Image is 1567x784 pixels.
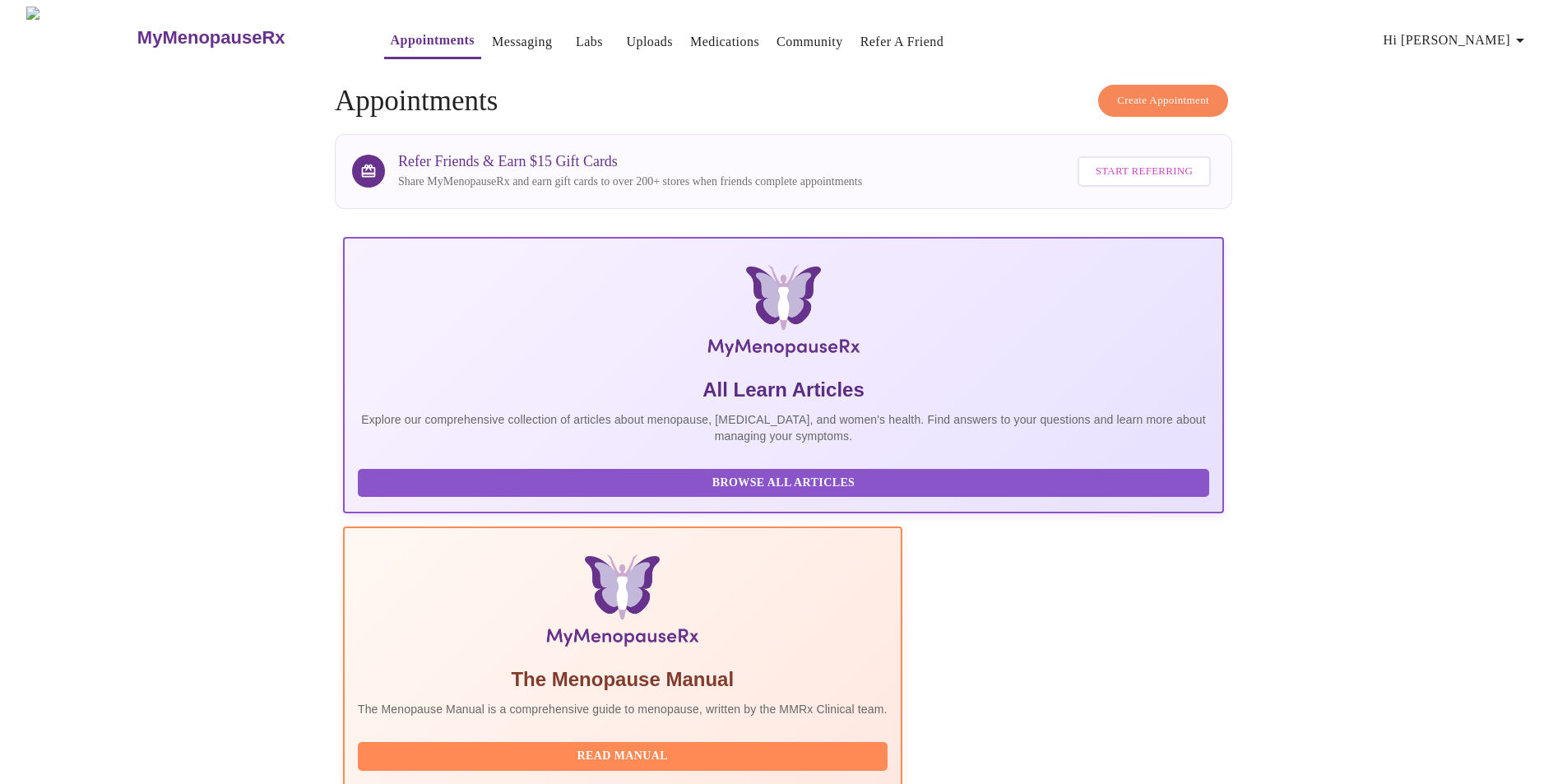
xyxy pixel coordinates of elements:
button: Start Referring [1078,156,1211,187]
button: Hi [PERSON_NAME] [1377,24,1537,57]
img: MyMenopauseRx Logo [26,7,135,68]
button: Uploads [619,26,679,58]
h5: All Learn Articles [358,377,1209,403]
p: Explore our comprehensive collection of articles about menopause, [MEDICAL_DATA], and women's hea... [358,411,1209,444]
button: Create Appointment [1098,85,1228,117]
h4: Appointments [335,85,1232,118]
button: Labs [563,26,615,58]
a: Medications [690,30,759,53]
button: Medications [684,26,766,58]
a: Community [777,30,843,53]
a: Labs [576,30,603,53]
h3: MyMenopauseRx [137,27,285,49]
button: Refer a Friend [854,26,951,58]
a: Appointments [391,29,475,52]
a: Read Manual [358,748,892,762]
a: Uploads [626,30,673,53]
a: Messaging [492,30,552,53]
span: Browse All Articles [374,473,1193,494]
span: Start Referring [1096,162,1193,181]
span: Create Appointment [1117,91,1209,110]
a: Browse All Articles [358,475,1213,489]
span: Read Manual [374,746,871,767]
a: Refer a Friend [860,30,944,53]
p: Share MyMenopauseRx and earn gift cards to over 200+ stores when friends complete appointments [398,174,862,190]
button: Browse All Articles [358,469,1209,498]
img: Menopause Manual [442,554,803,653]
img: MyMenopauseRx Logo [490,265,1077,364]
button: Read Manual [358,742,888,771]
h3: Refer Friends & Earn $15 Gift Cards [398,153,862,170]
button: Community [770,26,850,58]
span: Hi [PERSON_NAME] [1384,29,1530,52]
button: Appointments [384,24,481,59]
button: Messaging [485,26,559,58]
a: MyMenopauseRx [135,9,350,67]
a: Start Referring [1073,148,1215,195]
p: The Menopause Manual is a comprehensive guide to menopause, written by the MMRx Clinical team. [358,701,888,717]
h5: The Menopause Manual [358,666,888,693]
